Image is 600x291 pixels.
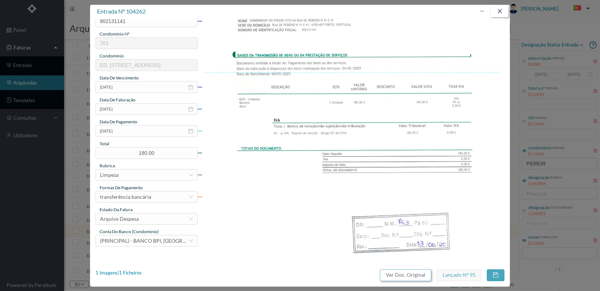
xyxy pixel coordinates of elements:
span: data de vencimento [100,75,139,81]
span: total [100,141,109,146]
button: Ver Doc. Original [380,269,431,281]
span: conta do banco (condominio) [100,229,159,234]
div: Arquivo Despesa [100,213,139,224]
span: condomínio nº [100,31,130,37]
button: PT [568,3,593,14]
span: data de pagamento [100,119,137,124]
i: icon: down [189,239,193,243]
i: icon: down [189,217,193,221]
span: condomínio [100,53,124,59]
div: Limpeza [100,169,119,180]
i: icon: calendar [188,85,193,90]
span: data de faturação [100,97,135,102]
i: icon: calendar [188,107,193,112]
div: 1 Imagens | 1 Ficheiros [96,269,142,277]
span: entrada nº 104262 [97,8,146,15]
span: rubrica [100,163,115,168]
div: transferência bancária [100,191,151,202]
i: icon: down [189,173,193,177]
i: icon: down [189,195,193,199]
span: Formas de Pagamento [100,185,143,190]
span: estado da fatura [100,207,133,212]
span: (PRINCIPAL) - BANCO BPI, [GEOGRAPHIC_DATA] ([FINANCIAL_ID]) [100,238,258,244]
i: icon: calendar [188,128,193,134]
button: Lançado nº 95 [437,269,481,281]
